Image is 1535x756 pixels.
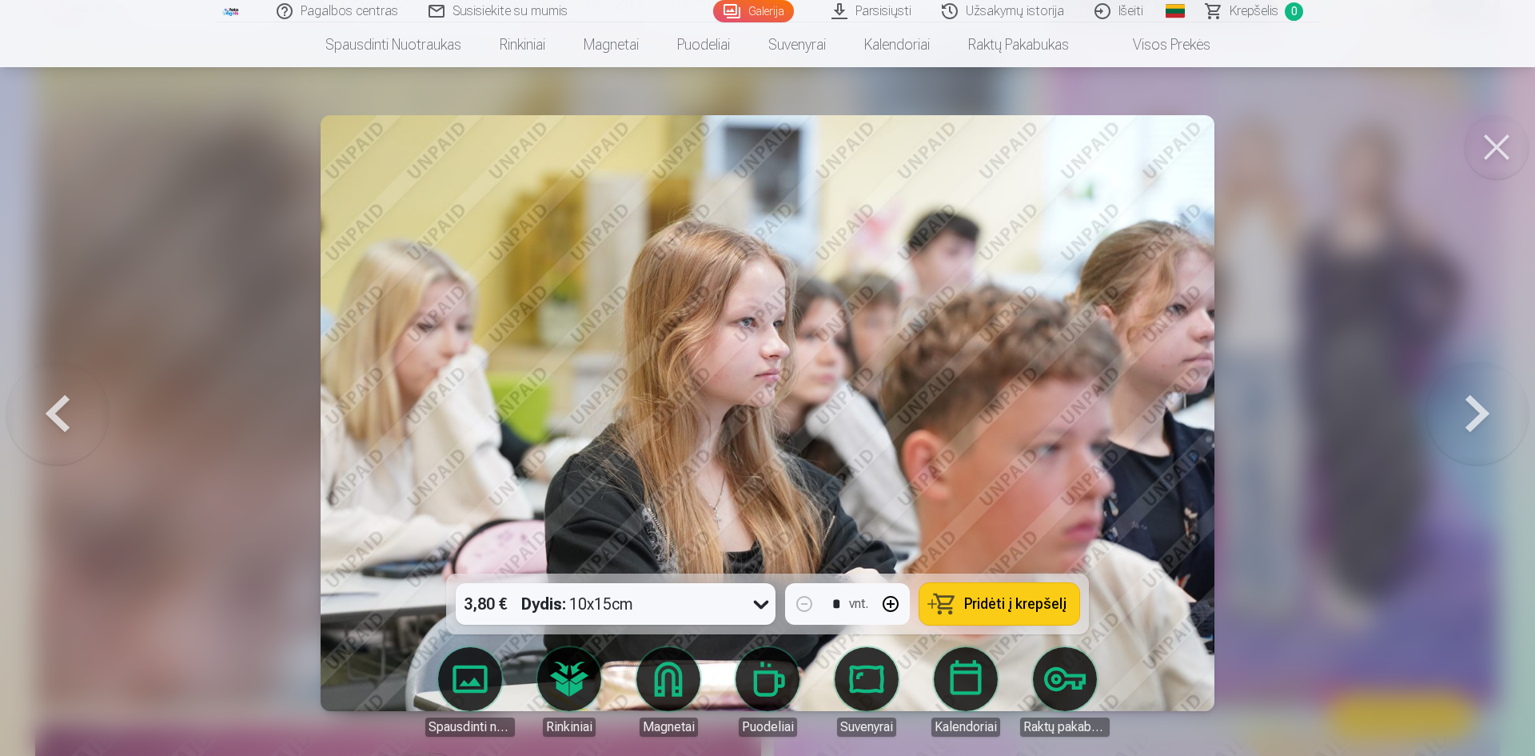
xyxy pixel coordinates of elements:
[521,583,633,625] div: 10x15cm
[425,647,515,737] a: Spausdinti nuotraukas
[1285,2,1303,21] span: 0
[1088,22,1230,67] a: Visos prekės
[480,22,564,67] a: Rinkiniai
[658,22,749,67] a: Puodeliai
[949,22,1088,67] a: Raktų pakabukas
[964,597,1067,611] span: Pridėti į krepšelį
[845,22,949,67] a: Kalendoriai
[456,583,515,625] div: 3,80 €
[624,647,713,737] a: Magnetai
[1230,2,1278,21] span: Krepšelis
[849,594,868,614] div: vnt.
[822,647,911,737] a: Suvenyrai
[425,718,515,737] div: Spausdinti nuotraukas
[1020,647,1110,737] a: Raktų pakabukas
[1020,718,1110,737] div: Raktų pakabukas
[306,22,480,67] a: Spausdinti nuotraukas
[723,647,812,737] a: Puodeliai
[524,647,614,737] a: Rinkiniai
[921,647,1011,737] a: Kalendoriai
[919,583,1079,625] button: Pridėti į krepšelį
[543,718,596,737] div: Rinkiniai
[222,6,240,16] img: /fa2
[837,718,896,737] div: Suvenyrai
[749,22,845,67] a: Suvenyrai
[931,718,1000,737] div: Kalendoriai
[564,22,658,67] a: Magnetai
[521,593,566,615] strong: Dydis :
[640,718,698,737] div: Magnetai
[739,718,797,737] div: Puodeliai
